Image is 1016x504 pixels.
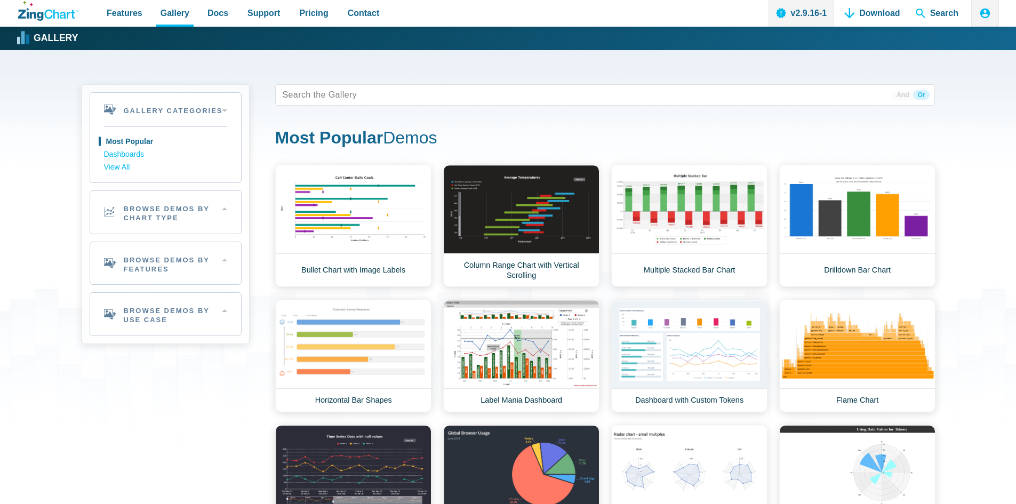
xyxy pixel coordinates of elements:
[104,135,227,148] a: Most Popular
[913,90,929,100] span: Or
[90,191,241,234] h2: Browse Demos By Chart Type
[275,300,431,412] a: Horizontal Bar Shapes
[779,165,935,287] a: Drilldown Bar Chart
[107,6,142,20] span: Features
[779,300,935,412] a: Flame Chart
[611,165,767,287] a: Multiple Stacked Bar Chart
[892,90,913,100] span: And
[275,165,431,287] a: Bullet Chart with Image Labels
[275,128,383,147] strong: Most Popular
[90,242,241,285] h2: Browse Demos By Features
[90,293,241,335] h2: Browse Demos By Use Case
[275,127,935,151] h1: Demos
[247,6,280,20] span: Support
[18,30,78,46] a: Gallery
[90,93,241,126] h2: Gallery Categories
[443,300,599,412] a: Label Mania Dashboard
[299,6,328,20] span: Pricing
[207,6,228,20] span: Docs
[34,34,78,43] strong: Gallery
[443,165,599,287] a: Column Range Chart with Vertical Scrolling
[348,6,380,20] span: Contact
[18,1,78,21] a: ZingChart Logo. Click to return to the homepage
[611,300,767,412] a: Dashboard with Custom Tokens
[161,6,189,20] span: Gallery
[104,148,227,161] a: Dashboards
[104,161,227,174] a: View All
